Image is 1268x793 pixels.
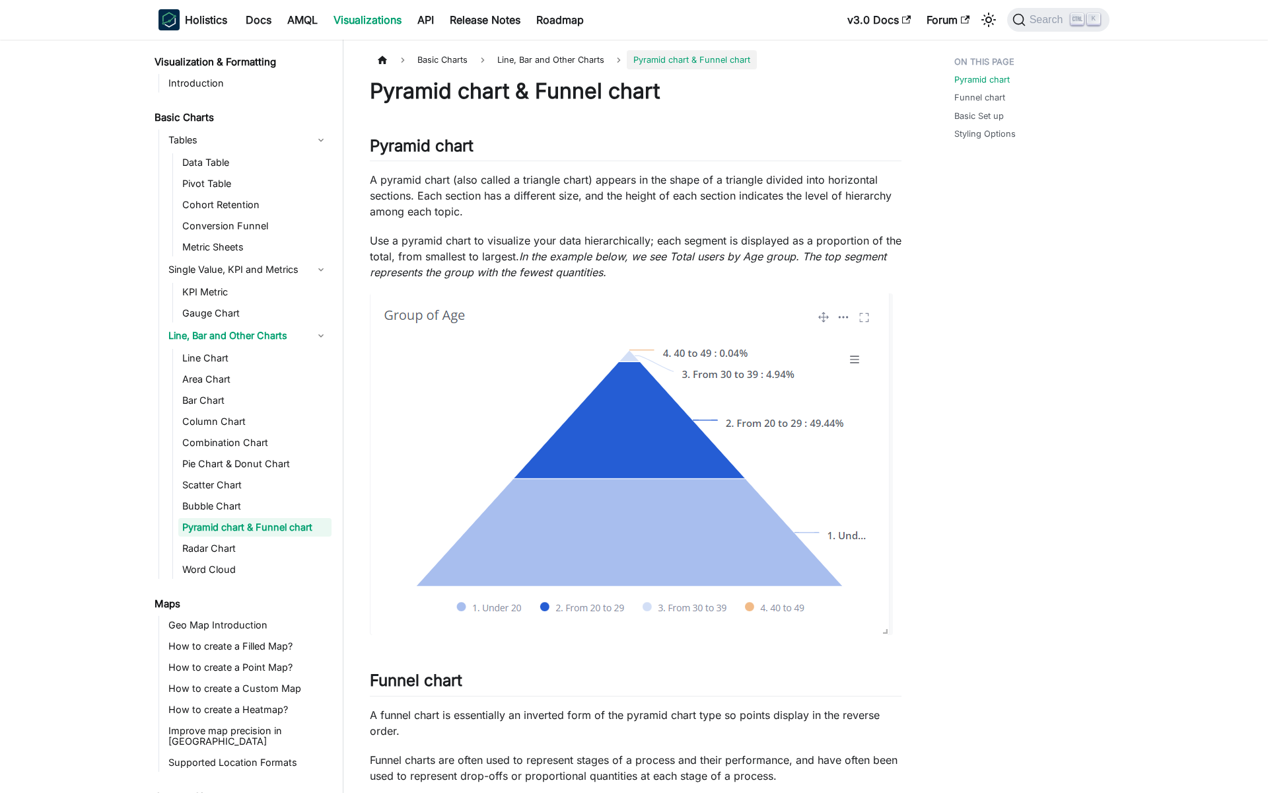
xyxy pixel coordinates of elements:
a: Docs [238,9,279,30]
a: How to create a Filled Map? [164,637,332,656]
a: Bar Chart [178,391,332,410]
a: Forum [919,9,977,30]
p: A funnel chart is essentially an inverted form of the pyramid chart type so points display in the... [370,707,901,739]
a: Conversion Funnel [178,217,332,235]
a: Single Value, KPI and Metrics [164,259,332,280]
a: Basic Set up [954,110,1004,122]
button: Search (Ctrl+K) [1007,8,1109,32]
a: Pivot Table [178,174,332,193]
h2: Pyramid chart [370,136,901,161]
a: v3.0 Docs [839,9,919,30]
b: Holistics [185,12,227,28]
p: A pyramid chart (also called a triangle chart) appears in the shape of a triangle divided into ho... [370,172,901,219]
a: Bubble Chart [178,497,332,515]
span: Line, Bar and Other Charts [491,50,611,69]
a: Maps [151,595,332,613]
a: Introduction [164,74,332,93]
a: Visualizations [326,9,409,30]
a: AMQL [279,9,326,30]
a: Pie Chart & Donut Chart [178,455,332,473]
a: How to create a Heatmap? [164,700,332,719]
a: Line, Bar and Other Charts [164,325,332,346]
img: Holistics [158,9,180,30]
span: Pyramid chart & Funnel chart [627,50,757,69]
a: Word Cloud [178,560,332,579]
a: Column Chart [178,412,332,431]
a: Supported Location Formats [164,753,332,772]
p: Funnel charts are often used to represent stages of a process and their performance, and have oft... [370,752,901,784]
a: Metric Sheets [178,238,332,256]
a: Styling Options [954,128,1016,140]
button: Switch between dark and light mode (currently light mode) [978,9,999,30]
a: Gauge Chart [178,304,332,322]
span: Basic Charts [411,50,474,69]
nav: Breadcrumbs [370,50,901,69]
a: Combination Chart [178,434,332,452]
a: Scatter Chart [178,476,332,494]
span: Search [1026,14,1071,26]
a: Data Table [178,153,332,172]
h2: Funnel chart [370,671,901,696]
a: Pyramid chart & Funnel chart [178,518,332,537]
a: API [409,9,442,30]
a: Area Chart [178,370,332,389]
a: Cohort Retention [178,196,332,214]
a: Roadmap [528,9,592,30]
p: Use a pyramid chart to visualize your data hierarchically; each segment is displayed as a proport... [370,233,901,280]
a: Tables [164,130,332,151]
em: In the example below, we see Total users by Age group. The top segment represents the group with ... [370,250,886,279]
a: Release Notes [442,9,528,30]
a: Funnel chart [954,91,1005,104]
a: KPI Metric [178,283,332,301]
a: HolisticsHolistics [158,9,227,30]
a: Visualization & Formatting [151,53,332,71]
a: Basic Charts [151,108,332,127]
h1: Pyramid chart & Funnel chart [370,78,901,104]
a: Home page [370,50,395,69]
nav: Docs sidebar [145,40,343,793]
a: Line Chart [178,349,332,367]
a: Radar Chart [178,539,332,558]
a: Pyramid chart [954,73,1010,86]
a: How to create a Custom Map [164,679,332,698]
a: Improve map precision in [GEOGRAPHIC_DATA] [164,722,332,751]
kbd: K [1087,13,1100,25]
a: How to create a Point Map? [164,658,332,677]
a: Geo Map Introduction [164,616,332,634]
